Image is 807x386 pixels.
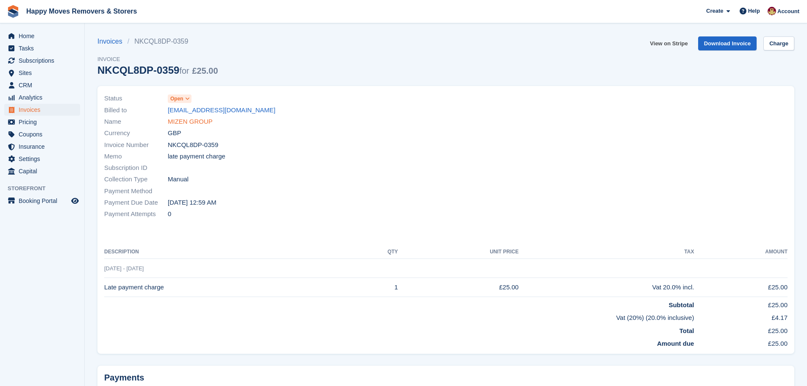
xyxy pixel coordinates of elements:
span: Manual [168,175,189,184]
span: Payment Attempts [104,209,168,219]
a: menu [4,153,80,165]
span: NKCQL8DP-0359 [168,140,218,150]
span: Currency [104,128,168,138]
a: menu [4,79,80,91]
span: Collection Type [104,175,168,184]
span: CRM [19,79,69,91]
span: Pricing [19,116,69,128]
a: Preview store [70,196,80,206]
span: Sites [19,67,69,79]
a: [EMAIL_ADDRESS][DOMAIN_NAME] [168,106,275,115]
td: £25.00 [694,336,788,349]
span: Payment Due Date [104,198,168,208]
a: menu [4,195,80,207]
a: View on Stripe [646,36,691,50]
span: Memo [104,152,168,161]
a: menu [4,165,80,177]
a: menu [4,116,80,128]
td: £4.17 [694,310,788,323]
span: Billed to [104,106,168,115]
th: QTY [354,245,398,259]
a: Open [168,94,191,103]
a: MIZEN GROUP [168,117,213,127]
a: Charge [763,36,794,50]
span: Invoices [19,104,69,116]
span: Account [777,7,799,16]
span: [DATE] - [DATE] [104,265,144,272]
span: Status [104,94,168,103]
span: Subscriptions [19,55,69,67]
td: Vat (20%) (20.0% inclusive) [104,310,694,323]
th: Amount [694,245,788,259]
span: Capital [19,165,69,177]
span: Payment Method [104,186,168,196]
span: Open [170,95,183,103]
span: Analytics [19,92,69,103]
a: Happy Moves Removers & Storers [23,4,140,18]
strong: Subtotal [668,301,694,308]
span: Help [748,7,760,15]
th: Description [104,245,354,259]
img: stora-icon-8386f47178a22dfd0bd8f6a31ec36ba5ce8667c1dd55bd0f319d3a0aa187defe.svg [7,5,19,18]
a: menu [4,55,80,67]
span: Tasks [19,42,69,54]
nav: breadcrumbs [97,36,218,47]
th: Tax [519,245,694,259]
td: 1 [354,278,398,297]
a: menu [4,42,80,54]
span: late payment charge [168,152,225,161]
td: £25.00 [694,323,788,336]
a: menu [4,67,80,79]
span: Coupons [19,128,69,140]
img: Steven Fry [768,7,776,15]
span: Booking Portal [19,195,69,207]
a: menu [4,92,80,103]
td: Late payment charge [104,278,354,297]
a: Download Invoice [698,36,757,50]
span: Invoice Number [104,140,168,150]
h2: Payments [104,372,788,383]
a: menu [4,128,80,140]
span: 0 [168,209,171,219]
strong: Total [679,327,694,334]
span: Storefront [8,184,84,193]
span: Home [19,30,69,42]
td: £25.00 [694,297,788,310]
span: Settings [19,153,69,165]
td: £25.00 [398,278,519,297]
span: Invoice [97,55,218,64]
a: menu [4,104,80,116]
span: Insurance [19,141,69,153]
span: £25.00 [192,66,218,75]
time: 2025-09-03 23:59:59 UTC [168,198,216,208]
a: menu [4,30,80,42]
span: for [179,66,189,75]
span: Create [706,7,723,15]
strong: Amount due [657,340,694,347]
a: menu [4,141,80,153]
span: Subscription ID [104,163,168,173]
td: £25.00 [694,278,788,297]
th: Unit Price [398,245,519,259]
div: NKCQL8DP-0359 [97,64,218,76]
span: Name [104,117,168,127]
span: GBP [168,128,181,138]
div: Vat 20.0% incl. [519,283,694,292]
a: Invoices [97,36,128,47]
